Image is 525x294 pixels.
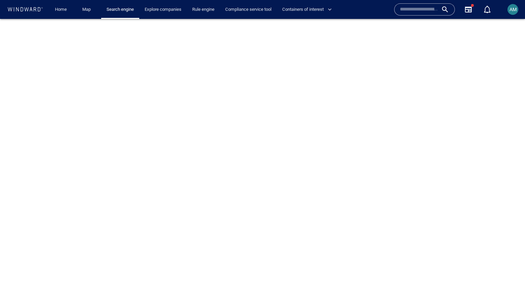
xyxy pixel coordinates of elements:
[509,7,517,12] span: AM
[223,4,274,16] a: Compliance service tool
[77,4,98,16] button: Map
[496,264,520,289] iframe: Chat
[104,4,137,16] a: Search engine
[280,4,338,16] button: Containers of interest
[189,4,217,16] a: Rule engine
[142,4,184,16] a: Explore companies
[52,4,69,16] a: Home
[80,4,96,16] a: Map
[483,5,491,14] div: Notification center
[50,4,71,16] button: Home
[506,3,520,16] button: AM
[282,6,332,14] span: Containers of interest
